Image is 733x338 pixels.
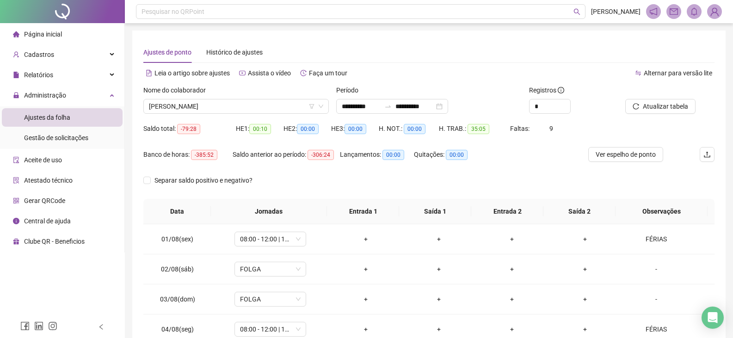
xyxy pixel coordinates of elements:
span: gift [13,238,19,245]
span: ALBERTO CALIXTO SANTOS [149,99,323,113]
div: Saldo total: [143,123,236,134]
span: 08:00 - 12:00 | 13:00 - 17:48 [240,232,301,246]
span: 02/08(sáb) [161,265,194,273]
span: Observações [623,206,700,216]
span: 00:00 [382,150,404,160]
span: [PERSON_NAME] [591,6,641,17]
span: Ver espelho de ponto [596,149,656,160]
div: + [337,264,395,274]
span: youtube [239,70,246,76]
div: H. NOT.: [379,123,439,134]
div: Lançamentos: [340,149,414,160]
button: Atualizar tabela [625,99,696,114]
div: + [483,264,541,274]
span: filter [309,104,314,109]
span: 00:00 [446,150,468,160]
div: + [337,324,395,334]
span: Faltas: [510,125,531,132]
span: Histórico de ajustes [206,49,263,56]
div: HE 2: [283,123,331,134]
span: Cadastros [24,51,54,58]
button: Ver espelho de ponto [588,147,663,162]
span: swap-right [384,103,392,110]
span: 00:00 [345,124,366,134]
span: 08:00 - 12:00 | 13:00 - 17:48 [240,322,301,336]
div: + [483,324,541,334]
span: Clube QR - Beneficios [24,238,85,245]
span: info-circle [13,218,19,224]
div: Quitações: [414,149,485,160]
span: Aceite de uso [24,156,62,164]
span: history [300,70,307,76]
span: Página inicial [24,31,62,38]
span: Atestado técnico [24,177,73,184]
span: 35:05 [468,124,489,134]
span: 00:10 [249,124,271,134]
div: Banco de horas: [143,149,233,160]
span: notification [649,7,658,16]
span: 00:00 [297,124,319,134]
span: Faça um tour [309,69,347,77]
div: Saldo anterior ao período: [233,149,340,160]
span: Registros [529,85,564,95]
span: bell [690,7,698,16]
span: Central de ajuda [24,217,71,225]
span: info-circle [558,87,564,93]
span: 9 [549,125,553,132]
div: HE 1: [236,123,283,134]
span: audit [13,157,19,163]
span: upload [703,151,711,158]
span: -385:52 [191,150,217,160]
span: Assista o vídeo [248,69,291,77]
div: + [483,234,541,244]
span: reload [633,103,639,110]
th: Observações [616,199,708,224]
span: Administração [24,92,66,99]
span: Relatórios [24,71,53,79]
span: left [98,324,105,330]
div: HE 3: [331,123,379,134]
label: Nome do colaborador [143,85,212,95]
span: -79:28 [177,124,200,134]
span: search [573,8,580,15]
div: + [410,234,468,244]
span: Ajustes de ponto [143,49,191,56]
div: - [629,294,684,304]
div: FÉRIAS [629,324,684,334]
th: Saída 2 [543,199,616,224]
span: 01/08(sex) [161,235,193,243]
div: + [410,324,468,334]
div: + [337,234,395,244]
div: + [556,324,614,334]
div: + [556,234,614,244]
div: + [337,294,395,304]
span: user-add [13,51,19,58]
th: Data [143,199,211,224]
div: FÉRIAS [629,234,684,244]
span: instagram [48,321,57,331]
span: 03/08(dom) [160,295,195,303]
label: Período [336,85,364,95]
span: home [13,31,19,37]
span: Atualizar tabela [643,101,688,111]
th: Saída 1 [399,199,471,224]
span: 04/08(seg) [161,326,194,333]
span: FOLGA [240,292,301,306]
span: Gerar QRCode [24,197,65,204]
div: + [410,264,468,274]
div: - [629,264,684,274]
span: to [384,103,392,110]
div: + [410,294,468,304]
span: down [318,104,324,109]
span: file-text [146,70,152,76]
span: 00:00 [404,124,425,134]
th: Entrada 2 [471,199,543,224]
span: Alternar para versão lite [644,69,712,77]
span: mail [670,7,678,16]
span: swap [635,70,641,76]
span: Leia o artigo sobre ajustes [154,69,230,77]
span: linkedin [34,321,43,331]
span: -306:24 [308,150,334,160]
span: qrcode [13,197,19,204]
th: Entrada 1 [327,199,399,224]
